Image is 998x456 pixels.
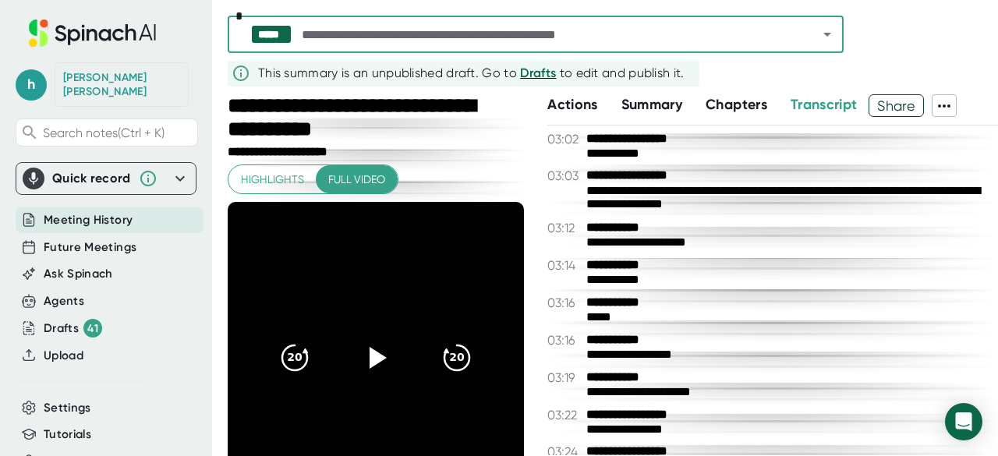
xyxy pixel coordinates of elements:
[63,71,180,98] div: Helen Hanna
[547,96,597,113] span: Actions
[547,370,582,385] span: 03:19
[44,347,83,365] button: Upload
[241,170,304,189] span: Highlights
[44,292,84,310] button: Agents
[520,64,556,83] button: Drafts
[621,96,682,113] span: Summary
[44,399,91,417] button: Settings
[816,23,838,45] button: Open
[83,319,102,338] div: 41
[16,69,47,101] span: h
[791,94,858,115] button: Transcript
[547,258,582,273] span: 03:14
[869,94,924,117] button: Share
[520,65,556,80] span: Drafts
[547,221,582,235] span: 03:12
[869,92,923,119] span: Share
[228,165,317,194] button: Highlights
[547,333,582,348] span: 03:16
[44,426,91,444] button: Tutorials
[621,94,682,115] button: Summary
[44,265,113,283] button: Ask Spinach
[44,211,133,229] button: Meeting History
[44,319,102,338] div: Drafts
[706,96,767,113] span: Chapters
[547,295,582,310] span: 03:16
[547,94,597,115] button: Actions
[23,163,189,194] div: Quick record
[316,165,398,194] button: Full video
[945,403,982,440] div: Open Intercom Messenger
[258,64,685,83] div: This summary is an unpublished draft. Go to to edit and publish it.
[547,408,582,422] span: 03:22
[547,132,582,147] span: 03:02
[43,125,165,140] span: Search notes (Ctrl + K)
[44,239,136,256] button: Future Meetings
[706,94,767,115] button: Chapters
[52,171,131,186] div: Quick record
[328,170,385,189] span: Full video
[44,319,102,338] button: Drafts 41
[791,96,858,113] span: Transcript
[547,168,582,183] span: 03:03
